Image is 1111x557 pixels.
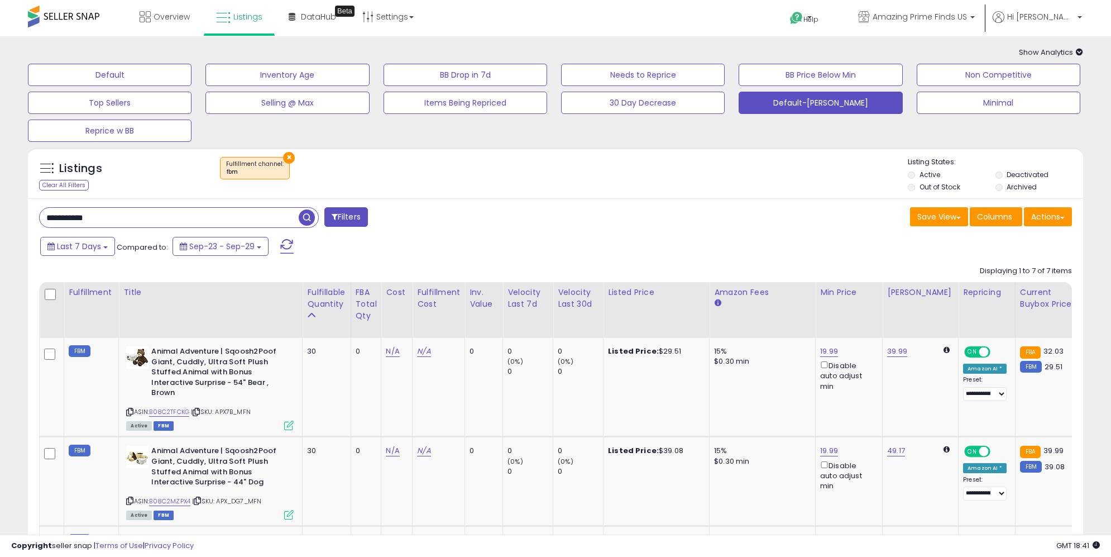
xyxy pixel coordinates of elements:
[417,346,430,357] a: N/A
[507,446,553,456] div: 0
[977,211,1012,222] span: Columns
[917,92,1080,114] button: Minimal
[561,92,725,114] button: 30 Day Decrease
[920,170,940,179] label: Active
[173,237,269,256] button: Sep-23 - Sep-29
[95,540,143,551] a: Terms of Use
[205,64,369,86] button: Inventory Age
[11,541,194,551] div: seller snap | |
[28,64,191,86] button: Default
[307,346,342,356] div: 30
[1024,207,1072,226] button: Actions
[1020,346,1041,359] small: FBA
[989,447,1007,456] span: OFF
[608,287,705,298] div: Listed Price
[608,346,701,356] div: $29.51
[470,287,498,310] div: Inv. value
[714,356,807,366] div: $0.30 min
[69,287,114,298] div: Fulfillment
[356,446,373,456] div: 0
[470,446,494,456] div: 0
[126,511,152,520] span: All listings currently available for purchase on Amazon
[386,445,399,456] a: N/A
[324,207,368,227] button: Filters
[887,346,907,357] a: 39.99
[69,445,90,456] small: FBM
[873,11,967,22] span: Amazing Prime Finds US
[226,168,284,176] div: fbm
[69,345,90,357] small: FBM
[887,445,905,456] a: 49.17
[714,346,807,356] div: 15%
[1056,540,1100,551] span: 2025-10-7 18:41 GMT
[608,346,659,356] b: Listed Price:
[307,287,346,310] div: Fulfillable Quantity
[192,497,261,506] span: | SKU: APX_DG7_MFN
[1020,446,1041,458] small: FBA
[283,152,295,164] button: ×
[558,446,603,456] div: 0
[40,237,115,256] button: Last 7 Days
[39,180,89,191] div: Clear All Filters
[191,407,251,416] span: | SKU: APX7B_MFN
[1007,170,1048,179] label: Deactivated
[820,287,878,298] div: Min Price
[356,287,377,322] div: FBA Total Qty
[558,366,603,377] div: 0
[1019,47,1083,58] span: Show Analytics
[126,346,294,429] div: ASIN:
[789,11,803,25] i: Get Help
[507,346,553,356] div: 0
[920,182,960,192] label: Out of Stock
[963,476,1007,501] div: Preset:
[608,446,701,456] div: $39.08
[69,534,90,546] small: FBM
[507,287,548,310] div: Velocity Last 7d
[301,11,336,22] span: DataHub
[989,347,1007,357] span: OFF
[1043,445,1064,456] span: 39.99
[507,457,523,466] small: (0%)
[714,446,807,456] div: 15%
[714,298,721,308] small: Amazon Fees.
[57,241,101,252] span: Last 7 Days
[149,407,189,417] a: B08C2TFCKG
[739,64,902,86] button: BB Price Below Min
[205,92,369,114] button: Selling @ Max
[126,446,149,468] img: 410QI2EsXTL._SL40_.jpg
[1020,361,1042,373] small: FBM
[908,157,1083,168] p: Listing States:
[154,11,190,22] span: Overview
[963,364,1007,374] div: Amazon AI *
[558,287,598,310] div: Velocity Last 30d
[980,266,1072,277] div: Displaying 1 to 7 of 7 items
[561,64,725,86] button: Needs to Reprice
[739,92,902,114] button: Default-[PERSON_NAME]
[963,376,1007,401] div: Preset:
[803,15,818,24] span: Help
[154,511,174,520] span: FBM
[151,446,287,490] b: Animal Adventure | Sqoosh2Poof Giant, Cuddly, Ultra Soft Plush Stuffed Animal with Bonus Interact...
[356,346,373,356] div: 0
[558,346,603,356] div: 0
[820,445,838,456] a: 19.99
[335,6,355,17] div: Tooltip anchor
[154,421,174,431] span: FBM
[123,287,298,298] div: Title
[384,64,547,86] button: BB Drop in 7d
[887,287,954,298] div: [PERSON_NAME]
[507,466,553,477] div: 0
[28,92,191,114] button: Top Sellers
[965,447,979,456] span: ON
[820,346,838,357] a: 19.99
[970,207,1022,226] button: Columns
[1020,287,1078,310] div: Current Buybox Price
[820,459,874,492] div: Disable auto adjust min
[386,287,408,298] div: Cost
[608,445,659,456] b: Listed Price:
[781,3,840,36] a: Help
[117,242,168,253] span: Compared to:
[917,64,1080,86] button: Non Competitive
[28,120,191,142] button: Reprice w BB
[963,463,1007,473] div: Amazon AI *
